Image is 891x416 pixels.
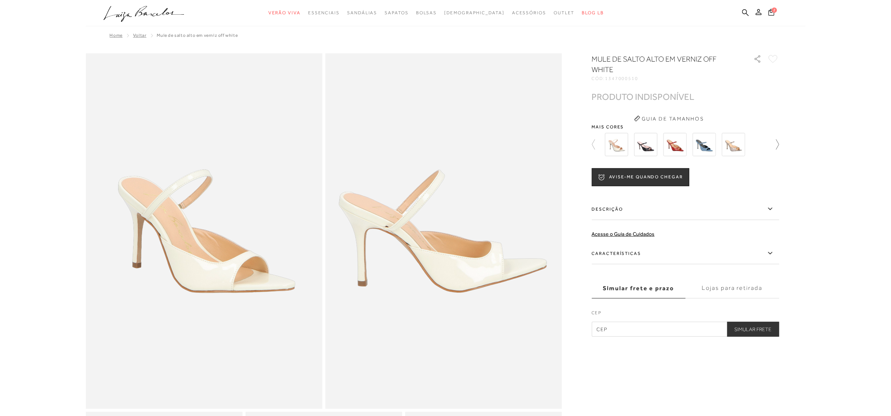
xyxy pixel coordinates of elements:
[444,10,505,15] span: [DEMOGRAPHIC_DATA]
[722,133,745,156] img: MULE DE SALTO ALTO EM METALIZADO CHUMBO
[766,8,777,18] button: 2
[582,10,604,15] span: BLOG LB
[693,133,716,156] img: MULE DE SALTO ALTO EM JEANS ÍNDIGO
[110,33,123,38] a: Home
[605,76,638,81] span: 1347000510
[727,322,779,337] button: Simular Frete
[133,33,147,38] a: Voltar
[385,6,408,20] a: categoryNavScreenReaderText
[663,133,687,156] img: MULE DE SALTO ALTO EM COURO VERNIZ VERMELHO
[86,53,322,409] img: image
[592,125,779,129] span: Mais cores
[554,10,575,15] span: Outlet
[157,33,238,38] span: MULE DE SALTO ALTO EM VERNIZ OFF WHITE
[592,322,779,337] input: CEP
[416,6,437,20] a: categoryNavScreenReaderText
[772,8,777,13] span: 2
[512,10,546,15] span: Acessórios
[592,93,695,101] div: PRODUTO INDISPONÍVEL
[592,243,779,264] label: Características
[385,10,408,15] span: Sapatos
[582,6,604,20] a: BLOG LB
[308,6,340,20] a: categoryNavScreenReaderText
[592,54,732,75] h1: MULE DE SALTO ALTO EM VERNIZ OFF WHITE
[634,133,657,156] img: MULE DE SALTO ALTO EM COURO VERNIZ PRETO
[347,10,377,15] span: Sandálias
[308,10,340,15] span: Essenciais
[268,6,301,20] a: categoryNavScreenReaderText
[512,6,546,20] a: categoryNavScreenReaderText
[325,53,562,409] img: image
[444,6,505,20] a: noSubCategoriesText
[592,231,655,237] a: Acesse o Guia de Cuidados
[592,278,686,298] label: Simular frete e prazo
[686,278,779,298] label: Lojas para retirada
[592,198,779,220] label: Descrição
[347,6,377,20] a: categoryNavScreenReaderText
[592,168,689,186] button: AVISE-ME QUANDO CHEGAR
[416,10,437,15] span: Bolsas
[592,76,742,81] div: CÓD:
[554,6,575,20] a: categoryNavScreenReaderText
[268,10,301,15] span: Verão Viva
[592,309,779,320] label: CEP
[632,113,707,125] button: Guia de Tamanhos
[605,133,628,156] img: MULE DE SALTO ALTO EM COURO VERNIZ OFF WHITE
